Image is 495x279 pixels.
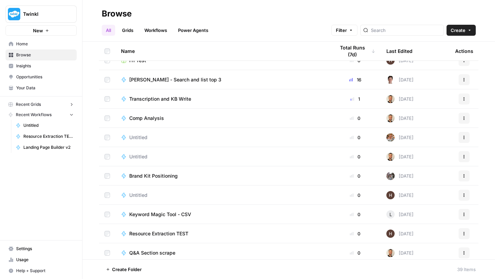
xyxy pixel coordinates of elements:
[5,99,77,110] button: Recent Grids
[335,76,375,83] div: 16
[129,76,221,83] span: [PERSON_NAME] - Search and list top 3
[386,76,414,84] div: [DATE]
[121,134,324,141] a: Untitled
[386,76,395,84] img: 5fjcwz9j96yb8k4p8fxbxtl1nran
[16,85,74,91] span: Your Data
[5,71,77,82] a: Opportunities
[16,101,41,108] span: Recent Grids
[386,114,395,122] img: ggqkytmprpadj6gr8422u7b6ymfp
[121,172,324,179] a: Brand Kit Positioning
[8,8,20,20] img: Twinkl Logo
[102,264,146,275] button: Create Folder
[129,153,147,160] span: Untitled
[23,122,74,129] span: Untitled
[386,230,414,238] div: [DATE]
[112,266,142,273] span: Create Folder
[386,153,395,161] img: ggqkytmprpadj6gr8422u7b6ymfp
[5,60,77,71] a: Insights
[16,112,52,118] span: Recent Workflows
[121,42,324,60] div: Name
[23,11,65,18] span: Twinkl
[13,120,77,131] a: Untitled
[5,265,77,276] button: Help + Support
[335,192,375,199] div: 0
[129,249,175,256] span: Q&A Section scrape
[389,211,392,218] span: L
[386,133,395,142] img: 3gvzbppwfisvml0x668cj17z7zh7
[13,142,77,153] a: Landing Page Builder v2
[16,268,74,274] span: Help + Support
[129,211,191,218] span: Keyword Magic Tool - CSV
[16,257,74,263] span: Usage
[5,243,77,254] a: Settings
[335,96,375,102] div: 1
[371,27,441,34] input: Search
[335,42,375,60] div: Total Runs (7d)
[33,27,43,34] span: New
[451,27,465,34] span: Create
[129,172,178,179] span: Brand Kit Positioning
[386,114,414,122] div: [DATE]
[386,249,414,257] div: [DATE]
[335,249,375,256] div: 0
[386,191,414,199] div: [DATE]
[16,74,74,80] span: Opportunities
[335,230,375,237] div: 0
[331,25,357,36] button: Filter
[16,246,74,252] span: Settings
[386,210,414,219] div: [DATE]
[16,63,74,69] span: Insights
[335,172,375,179] div: 0
[386,249,395,257] img: ggqkytmprpadj6gr8422u7b6ymfp
[386,230,395,238] img: 436bim7ufhw3ohwxraeybzubrpb8
[16,52,74,58] span: Browse
[121,211,324,218] a: Keyword Magic Tool - CSV
[129,96,191,102] span: Transcription and KB Write
[336,27,347,34] span: Filter
[121,192,324,199] a: Untitled
[102,25,115,36] a: All
[386,42,412,60] div: Last Edited
[121,115,324,122] a: Comp Analysis
[5,25,77,36] button: New
[5,5,77,23] button: Workspace: Twinkl
[129,134,147,141] span: Untitled
[129,230,188,237] span: Resource Extraction TEST
[386,95,414,103] div: [DATE]
[16,41,74,47] span: Home
[335,153,375,160] div: 0
[118,25,137,36] a: Grids
[13,131,77,142] a: Resource Extraction TEST
[447,25,476,36] button: Create
[121,153,324,160] a: Untitled
[335,211,375,218] div: 0
[129,115,164,122] span: Comp Analysis
[335,115,375,122] div: 0
[455,42,473,60] div: Actions
[5,110,77,120] button: Recent Workflows
[23,144,74,150] span: Landing Page Builder v2
[335,134,375,141] div: 0
[121,76,324,83] a: [PERSON_NAME] - Search and list top 3
[457,266,476,273] div: 39 Items
[5,49,77,60] a: Browse
[386,191,395,199] img: 436bim7ufhw3ohwxraeybzubrpb8
[386,172,414,180] div: [DATE]
[174,25,212,36] a: Power Agents
[121,230,324,237] a: Resource Extraction TEST
[102,8,132,19] div: Browse
[5,254,77,265] a: Usage
[5,38,77,49] a: Home
[23,133,74,139] span: Resource Extraction TEST
[5,82,77,93] a: Your Data
[386,153,414,161] div: [DATE]
[121,249,324,256] a: Q&A Section scrape
[121,96,324,102] a: Transcription and KB Write
[129,192,147,199] span: Untitled
[386,95,395,103] img: ggqkytmprpadj6gr8422u7b6ymfp
[386,172,395,180] img: a2mlt6f1nb2jhzcjxsuraj5rj4vi
[386,133,414,142] div: [DATE]
[140,25,171,36] a: Workflows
